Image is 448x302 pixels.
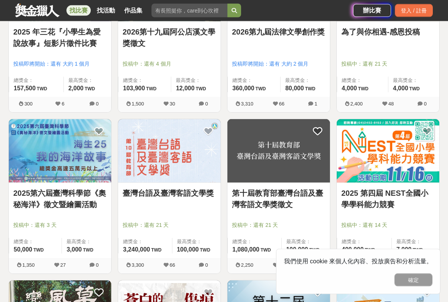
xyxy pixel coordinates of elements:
span: 0 [205,101,208,107]
span: 投稿即將開始：還有 大約 2 個月 [232,60,325,68]
span: 50,000 [14,247,32,253]
span: TWD [151,248,161,253]
span: 2,400 [350,101,363,107]
span: 最高獎金： [285,77,325,85]
img: Cover Image [337,120,439,183]
a: 2025 第四屆 NEST全國小學學科能力競賽 [341,188,435,211]
button: 確定 [394,274,432,286]
span: 1,080,000 [232,247,259,253]
span: TWD [256,87,266,92]
span: 投稿中：還有 4 個月 [123,60,216,68]
span: 103,900 [123,85,145,92]
span: 總獎金： [14,77,59,85]
span: 最高獎金： [68,77,107,85]
span: 0 [96,263,98,268]
a: 2026第九屆法律文學創作獎 [232,27,325,38]
a: 辦比賽 [353,4,391,17]
span: 4,000 [393,85,408,92]
span: 投稿中：還有 21 天 [341,60,435,68]
span: 7,000 [396,247,412,253]
span: TWD [358,87,368,92]
a: 第十屆教育部臺灣台語及臺灣客語文學獎徵文 [232,188,325,211]
span: 4,000 [342,85,357,92]
span: 總獎金： [123,238,167,246]
span: TWD [196,87,206,92]
span: TWD [83,248,93,253]
div: 登入 / 註冊 [395,4,433,17]
span: 1,500 [132,101,144,107]
span: 66 [279,101,284,107]
span: 總獎金： [232,77,276,85]
span: 0 [96,101,98,107]
span: 100,000 [286,247,308,253]
span: TWD [305,87,315,92]
a: 2025 年三花『小學生為愛說故事』短影片徵件比賽 [13,27,107,49]
span: TWD [413,248,423,253]
a: 臺灣台語及臺灣客語文學獎 [123,188,216,199]
span: 300 [24,101,33,107]
span: 投稿即將開始：還有 大約 1 個月 [13,60,107,68]
span: 0 [205,263,208,268]
a: 2025第六屆臺灣科學節《奧秘海洋》徵文暨繪圖活動 [13,188,107,211]
img: Cover Image [227,120,330,183]
a: 找活動 [94,5,118,16]
span: 投稿中：還有 21 天 [123,222,216,230]
span: 66 [170,263,175,268]
span: 6 [62,101,64,107]
span: 100,000 [177,247,199,253]
input: 有長照挺你，care到心坎裡！青春出手，拍出照顧 影音徵件活動 [151,4,227,17]
span: 48 [388,101,394,107]
span: 3,310 [241,101,254,107]
span: TWD [409,87,420,92]
span: 3,300 [132,263,144,268]
span: 3,240,000 [123,247,150,253]
span: 12,000 [176,85,194,92]
span: 總獎金： [342,238,387,246]
span: TWD [260,248,271,253]
span: 最高獎金： [66,238,107,246]
span: 0 [424,101,426,107]
span: 2,000 [68,85,84,92]
span: TWD [309,248,320,253]
span: 投稿中：還有 21 天 [232,222,325,230]
span: 最高獎金： [396,238,435,246]
span: 360,000 [232,85,254,92]
a: 2026第十九屆阿公店溪文學獎徵文 [123,27,216,49]
span: 總獎金： [232,238,277,246]
span: 30 [170,101,175,107]
span: 157,500 [14,85,36,92]
span: 投稿中：還有 14 天 [341,222,435,230]
img: Cover Image [118,120,221,183]
span: 最高獎金： [286,238,325,246]
a: 作品集 [121,5,145,16]
span: 27 [60,263,66,268]
span: 總獎金： [14,238,57,246]
span: 3,000 [66,247,82,253]
span: 總獎金： [123,77,166,85]
span: TWD [85,87,95,92]
span: 最高獎金： [393,77,435,85]
span: 400,000 [342,247,364,253]
span: TWD [37,87,47,92]
span: 最高獎金： [177,238,216,246]
span: 總獎金： [342,77,383,85]
span: 最高獎金： [176,77,216,85]
span: TWD [33,248,44,253]
span: TWD [146,87,156,92]
span: 1,350 [22,263,35,268]
span: TWD [200,248,210,253]
a: 為了與你相遇-感恩投稿 [341,27,435,38]
span: 投稿中：還有 3 天 [13,222,107,230]
a: 找比賽 [66,5,91,16]
span: TWD [365,248,375,253]
span: 80,000 [285,85,304,92]
span: 我們使用 cookie 來個人化內容、投放廣告和分析流量。 [284,258,432,264]
span: 1 [314,101,317,107]
img: Cover Image [9,120,111,183]
span: 2,250 [241,263,254,268]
